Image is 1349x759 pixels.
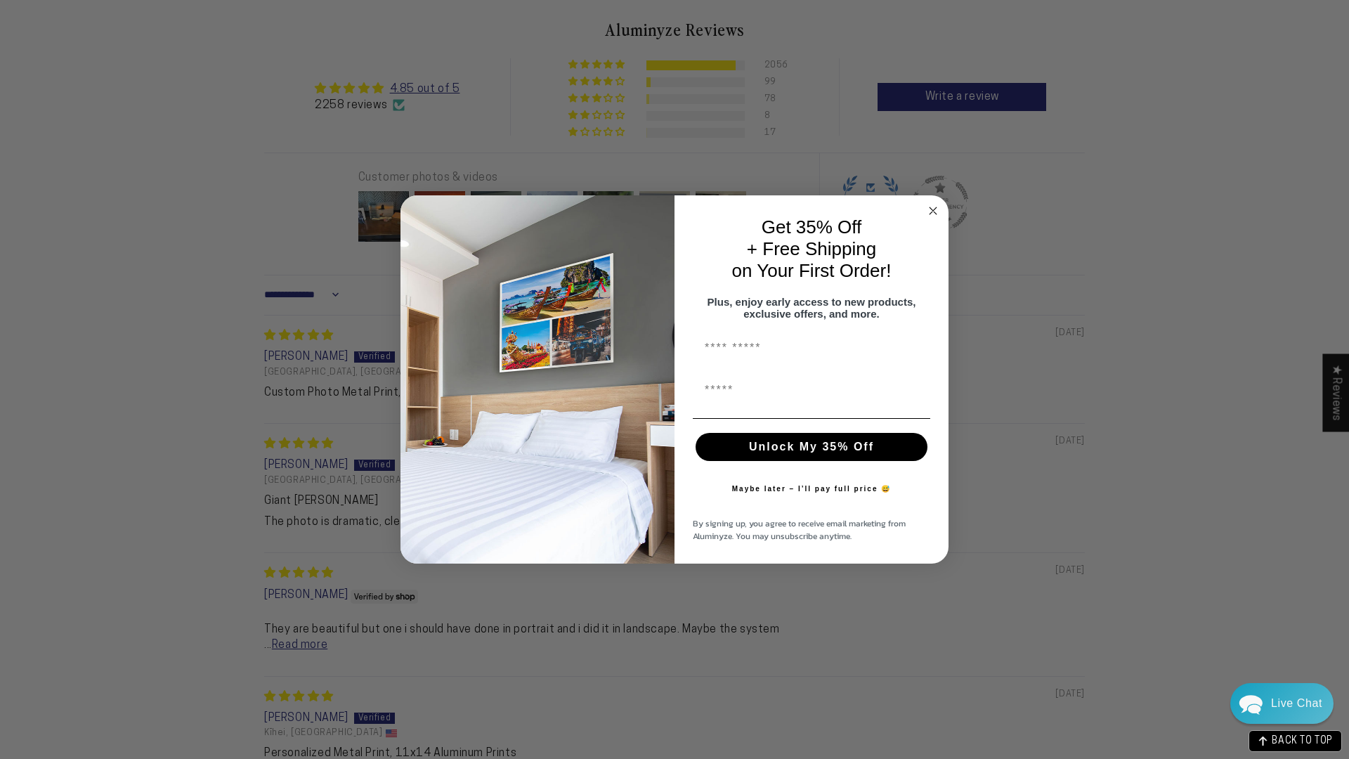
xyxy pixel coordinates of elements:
span: + Free Shipping [747,238,876,259]
span: Get 35% Off [762,216,862,238]
span: on Your First Order! [732,260,892,281]
button: Unlock My 35% Off [696,433,927,461]
button: Close dialog [925,202,941,219]
span: By signing up, you agree to receive email marketing from Aluminyze. You may unsubscribe anytime. [693,517,906,543]
span: Plus, enjoy early access to new products, exclusive offers, and more. [708,296,916,320]
button: Maybe later – I’ll pay full price 😅 [725,475,899,503]
img: underline [693,418,930,419]
div: Contact Us Directly [1271,683,1322,724]
div: Chat widget toggle [1230,683,1334,724]
span: BACK TO TOP [1272,737,1333,746]
img: 728e4f65-7e6c-44e2-b7d1-0292a396982f.jpeg [400,195,674,564]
